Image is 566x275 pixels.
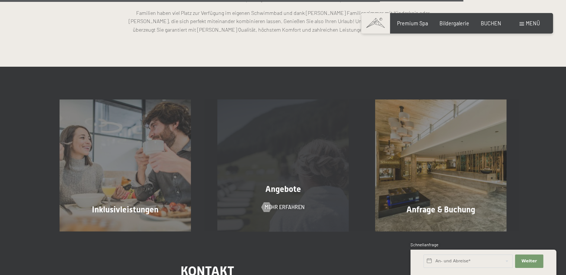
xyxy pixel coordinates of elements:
a: Zimmer & Preise Angebote Mehr erfahren [204,99,362,231]
span: Weiter [521,258,537,264]
a: BUCHEN [481,20,501,26]
span: Schnellanfrage [410,242,438,247]
a: Zimmer & Preise Inklusivleistungen [47,99,204,231]
span: Mehr erfahren [265,203,304,211]
a: Premium Spa [397,20,428,26]
span: Anfrage & Buchung [406,205,475,214]
a: Bildergalerie [439,20,469,26]
p: Familien haben viel Platz zur Verfügung im eigenen Schwimmbad und dank [PERSON_NAME] Familienzimm... [119,9,447,34]
span: Angebote [265,184,301,194]
span: Inklusivleistungen [92,205,159,214]
button: Weiter [515,255,543,268]
span: Menü [526,20,540,26]
a: Zimmer & Preise Anfrage & Buchung [362,99,519,231]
